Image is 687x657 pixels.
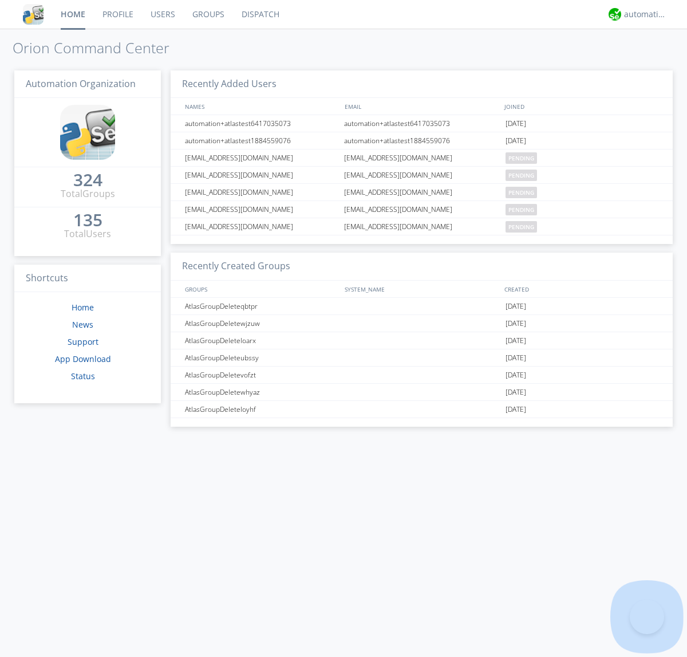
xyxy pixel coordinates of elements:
[182,132,341,149] div: automation+atlastest1884559076
[341,167,503,183] div: [EMAIL_ADDRESS][DOMAIN_NAME]
[171,70,673,99] h3: Recently Added Users
[71,371,95,381] a: Status
[182,298,341,314] div: AtlasGroupDeleteqbtpr
[171,184,673,201] a: [EMAIL_ADDRESS][DOMAIN_NAME][EMAIL_ADDRESS][DOMAIN_NAME]pending
[341,132,503,149] div: automation+atlastest1884559076
[171,367,673,384] a: AtlasGroupDeletevofzt[DATE]
[506,204,537,215] span: pending
[171,349,673,367] a: AtlasGroupDeleteubssy[DATE]
[60,105,115,160] img: cddb5a64eb264b2086981ab96f4c1ba7
[341,218,503,235] div: [EMAIL_ADDRESS][DOMAIN_NAME]
[182,281,339,297] div: GROUPS
[171,150,673,167] a: [EMAIL_ADDRESS][DOMAIN_NAME][EMAIL_ADDRESS][DOMAIN_NAME]pending
[171,167,673,184] a: [EMAIL_ADDRESS][DOMAIN_NAME][EMAIL_ADDRESS][DOMAIN_NAME]pending
[506,152,537,164] span: pending
[502,281,662,297] div: CREATED
[182,401,341,418] div: AtlasGroupDeleteloyhf
[630,600,664,634] iframe: Toggle Customer Support
[502,98,662,115] div: JOINED
[171,218,673,235] a: [EMAIL_ADDRESS][DOMAIN_NAME][EMAIL_ADDRESS][DOMAIN_NAME]pending
[182,332,341,349] div: AtlasGroupDeleteloarx
[341,201,503,218] div: [EMAIL_ADDRESS][DOMAIN_NAME]
[506,401,526,418] span: [DATE]
[342,281,502,297] div: SYSTEM_NAME
[64,227,111,241] div: Total Users
[182,150,341,166] div: [EMAIL_ADDRESS][DOMAIN_NAME]
[342,98,502,115] div: EMAIL
[506,115,526,132] span: [DATE]
[171,201,673,218] a: [EMAIL_ADDRESS][DOMAIN_NAME][EMAIL_ADDRESS][DOMAIN_NAME]pending
[182,384,341,400] div: AtlasGroupDeletewhyaz
[171,115,673,132] a: automation+atlastest6417035073automation+atlastest6417035073[DATE]
[341,150,503,166] div: [EMAIL_ADDRESS][DOMAIN_NAME]
[506,132,526,150] span: [DATE]
[171,132,673,150] a: automation+atlastest1884559076automation+atlastest1884559076[DATE]
[506,315,526,332] span: [DATE]
[182,218,341,235] div: [EMAIL_ADDRESS][DOMAIN_NAME]
[182,349,341,366] div: AtlasGroupDeleteubssy
[182,115,341,132] div: automation+atlastest6417035073
[182,367,341,383] div: AtlasGroupDeletevofzt
[73,214,102,226] div: 135
[72,319,93,330] a: News
[182,201,341,218] div: [EMAIL_ADDRESS][DOMAIN_NAME]
[26,77,136,90] span: Automation Organization
[182,184,341,200] div: [EMAIL_ADDRESS][DOMAIN_NAME]
[506,367,526,384] span: [DATE]
[182,98,339,115] div: NAMES
[506,384,526,401] span: [DATE]
[73,214,102,227] a: 135
[341,184,503,200] div: [EMAIL_ADDRESS][DOMAIN_NAME]
[624,9,667,20] div: automation+atlas
[182,167,341,183] div: [EMAIL_ADDRESS][DOMAIN_NAME]
[506,170,537,181] span: pending
[182,315,341,332] div: AtlasGroupDeletewjzuw
[73,174,102,186] div: 324
[171,332,673,349] a: AtlasGroupDeleteloarx[DATE]
[55,353,111,364] a: App Download
[506,332,526,349] span: [DATE]
[506,349,526,367] span: [DATE]
[171,401,673,418] a: AtlasGroupDeleteloyhf[DATE]
[171,253,673,281] h3: Recently Created Groups
[73,174,102,187] a: 324
[68,336,98,347] a: Support
[171,298,673,315] a: AtlasGroupDeleteqbtpr[DATE]
[61,187,115,200] div: Total Groups
[506,221,537,233] span: pending
[506,187,537,198] span: pending
[14,265,161,293] h3: Shortcuts
[23,4,44,25] img: cddb5a64eb264b2086981ab96f4c1ba7
[72,302,94,313] a: Home
[171,384,673,401] a: AtlasGroupDeletewhyaz[DATE]
[341,115,503,132] div: automation+atlastest6417035073
[506,298,526,315] span: [DATE]
[171,315,673,332] a: AtlasGroupDeletewjzuw[DATE]
[609,8,621,21] img: d2d01cd9b4174d08988066c6d424eccd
